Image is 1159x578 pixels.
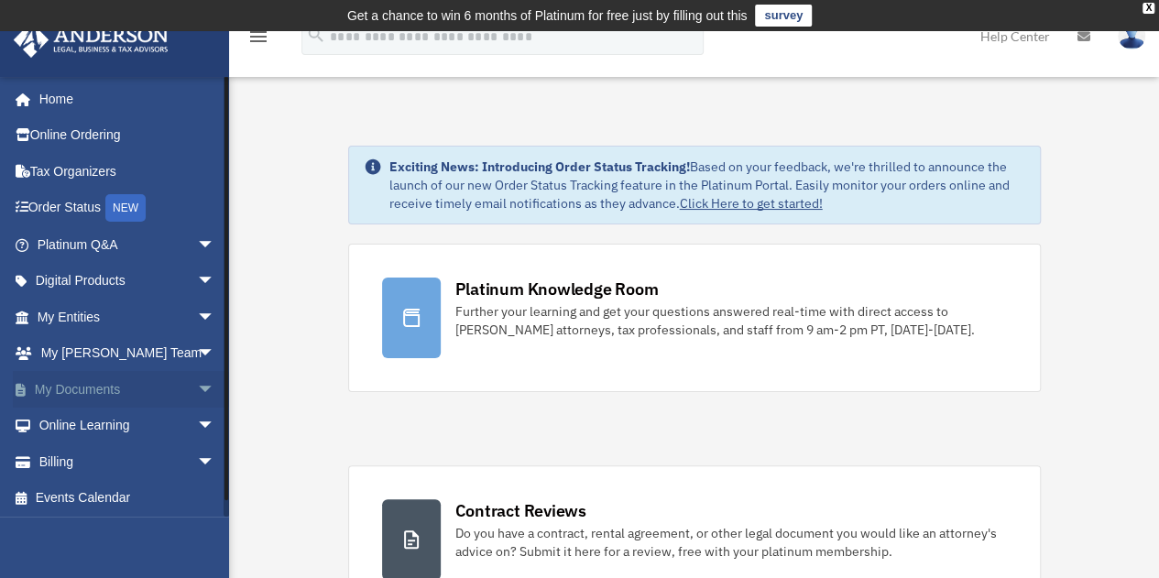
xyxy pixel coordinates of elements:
[247,26,269,48] i: menu
[13,371,243,408] a: My Documentsarrow_drop_down
[13,408,243,444] a: Online Learningarrow_drop_down
[197,226,234,264] span: arrow_drop_down
[13,263,243,300] a: Digital Productsarrow_drop_down
[13,190,243,227] a: Order StatusNEW
[13,443,243,480] a: Billingarrow_drop_down
[755,5,812,27] a: survey
[680,195,823,212] a: Click Here to get started!
[13,480,243,517] a: Events Calendar
[13,81,234,117] a: Home
[197,371,234,409] span: arrow_drop_down
[13,153,243,190] a: Tax Organizers
[306,25,326,45] i: search
[455,278,659,300] div: Platinum Knowledge Room
[105,194,146,222] div: NEW
[389,158,690,175] strong: Exciting News: Introducing Order Status Tracking!
[1118,23,1145,49] img: User Pic
[455,524,1007,561] div: Do you have a contract, rental agreement, or other legal document you would like an attorney's ad...
[347,5,748,27] div: Get a chance to win 6 months of Platinum for free just by filling out this
[455,499,586,522] div: Contract Reviews
[8,22,174,58] img: Anderson Advisors Platinum Portal
[197,408,234,445] span: arrow_drop_down
[13,335,243,372] a: My [PERSON_NAME] Teamarrow_drop_down
[348,244,1041,392] a: Platinum Knowledge Room Further your learning and get your questions answered real-time with dire...
[1143,3,1154,14] div: close
[13,117,243,154] a: Online Ordering
[13,299,243,335] a: My Entitiesarrow_drop_down
[197,299,234,336] span: arrow_drop_down
[389,158,1025,213] div: Based on your feedback, we're thrilled to announce the launch of our new Order Status Tracking fe...
[247,32,269,48] a: menu
[197,263,234,300] span: arrow_drop_down
[197,335,234,373] span: arrow_drop_down
[13,226,243,263] a: Platinum Q&Aarrow_drop_down
[197,443,234,481] span: arrow_drop_down
[455,302,1007,339] div: Further your learning and get your questions answered real-time with direct access to [PERSON_NAM...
